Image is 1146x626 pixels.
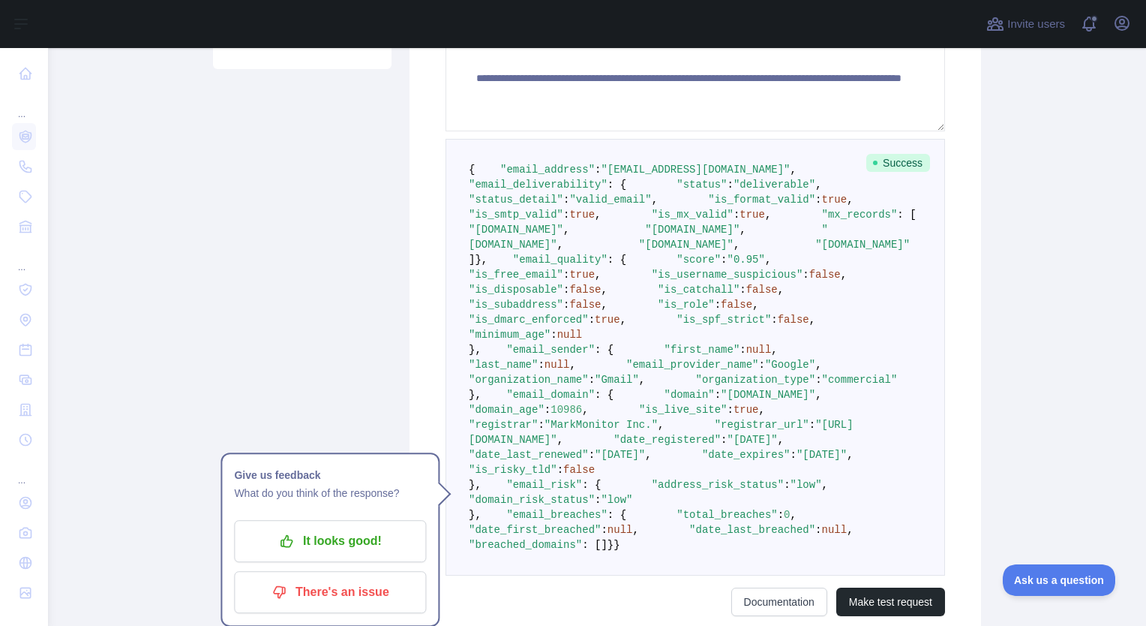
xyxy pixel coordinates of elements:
[822,524,847,536] span: null
[469,419,853,446] span: "[URL][DOMAIN_NAME]"
[607,539,613,551] span: }
[847,449,853,461] span: ,
[506,479,582,491] span: "email_risk"
[731,588,827,616] a: Documentation
[790,479,822,491] span: "low"
[771,314,777,326] span: :
[589,314,595,326] span: :
[12,456,36,486] div: ...
[595,269,601,281] span: ,
[784,479,790,491] span: :
[607,254,626,266] span: : {
[506,344,595,356] span: "email_sender"
[513,254,607,266] span: "email_quality"
[847,524,853,536] span: ,
[582,479,601,491] span: : {
[765,359,815,371] span: "Google"
[595,494,601,506] span: :
[796,449,847,461] span: "[DATE]"
[822,479,828,491] span: ,
[639,404,727,416] span: "is_live_site"
[538,359,544,371] span: :
[601,494,632,506] span: "low"
[469,374,589,386] span: "organization_name"
[676,254,721,266] span: "score"
[613,434,721,446] span: "date_registered"
[469,269,563,281] span: "is_free_email"
[689,524,815,536] span: "date_last_breached"
[715,299,721,311] span: :
[550,329,556,341] span: :
[589,374,595,386] span: :
[809,419,815,431] span: :
[664,344,739,356] span: "first_name"
[469,524,601,536] span: "date_first_breached"
[815,524,821,536] span: :
[538,419,544,431] span: :
[550,404,582,416] span: 10986
[607,524,633,536] span: null
[469,539,582,551] span: "breached_domains"
[569,299,601,311] span: false
[469,209,563,221] span: "is_smtp_valid"
[234,484,426,502] p: What do you think of the response?
[12,243,36,273] div: ...
[12,90,36,120] div: ...
[790,449,796,461] span: :
[652,479,784,491] span: "address_risk_status"
[739,209,765,221] span: true
[569,284,601,296] span: false
[569,269,595,281] span: true
[733,239,739,251] span: ,
[234,520,426,562] button: It looks good!
[506,389,595,401] span: "email_domain"
[645,224,739,236] span: "[DOMAIN_NAME]"
[582,404,588,416] span: ,
[469,359,538,371] span: "last_name"
[1007,16,1065,33] span: Invite users
[469,224,563,236] span: "[DOMAIN_NAME]"
[613,539,619,551] span: }
[733,209,739,221] span: :
[595,449,645,461] span: "[DATE]"
[469,509,481,521] span: },
[765,209,771,221] span: ,
[658,284,739,296] span: "is_catchall"
[589,449,595,461] span: :
[563,269,569,281] span: :
[469,254,475,266] span: ]
[759,404,765,416] span: ,
[822,209,898,221] span: "mx_records"
[715,389,721,401] span: :
[245,528,415,554] p: It looks good!
[739,284,745,296] span: :
[639,374,645,386] span: ,
[469,419,538,431] span: "registrar"
[563,284,569,296] span: :
[601,524,607,536] span: :
[815,239,910,251] span: "[DOMAIN_NAME]"
[815,389,821,401] span: ,
[469,479,481,491] span: },
[790,509,796,521] span: ,
[626,359,758,371] span: "email_provider_name"
[632,524,638,536] span: ,
[557,329,583,341] span: null
[469,284,563,296] span: "is_disposable"
[676,509,777,521] span: "total_breaches"
[569,359,575,371] span: ,
[652,209,733,221] span: "is_mx_valid"
[841,269,847,281] span: ,
[595,344,613,356] span: : {
[652,194,658,206] span: ,
[708,194,815,206] span: "is_format_valid"
[847,194,853,206] span: ,
[563,209,569,221] span: :
[765,254,771,266] span: ,
[595,314,620,326] span: true
[601,164,790,176] span: "[EMAIL_ADDRESS][DOMAIN_NAME]"
[866,154,930,172] span: Success
[778,314,809,326] span: false
[664,389,714,401] span: "domain"
[815,179,821,191] span: ,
